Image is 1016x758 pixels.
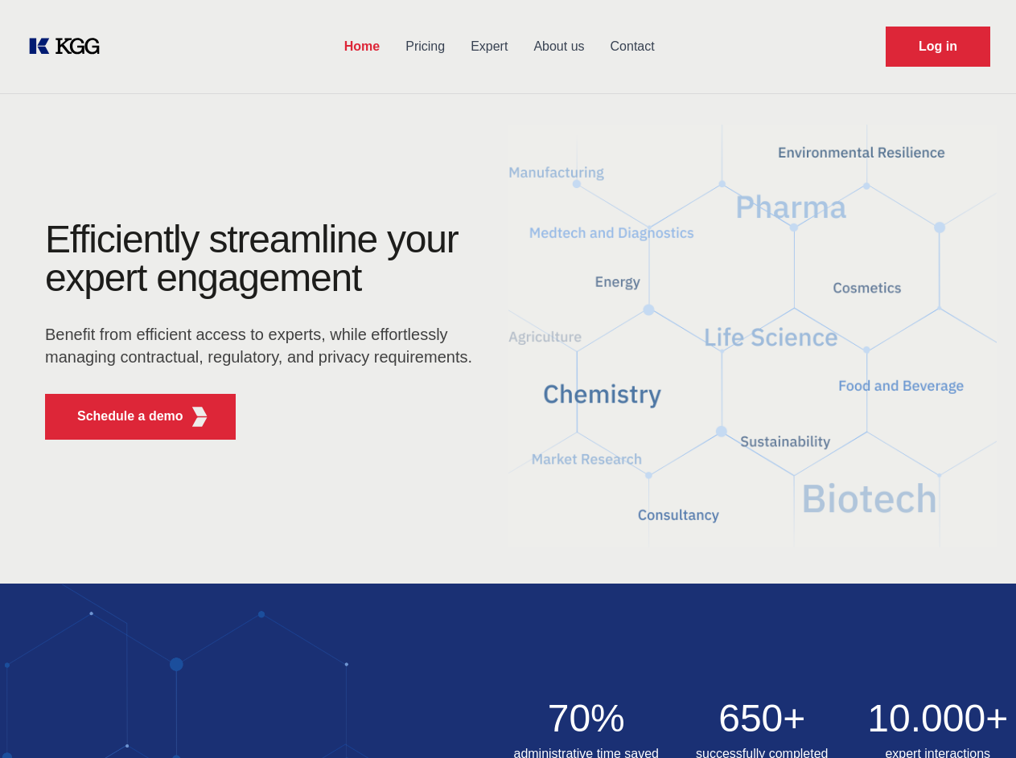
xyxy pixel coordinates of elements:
p: Benefit from efficient access to experts, while effortlessly managing contractual, regulatory, an... [45,323,483,368]
a: Expert [458,26,520,68]
h2: 650+ [684,699,841,738]
h2: 70% [508,699,665,738]
a: Request Demo [886,27,990,67]
a: Home [331,26,393,68]
a: KOL Knowledge Platform: Talk to Key External Experts (KEE) [26,34,113,59]
img: KGG Fifth Element RED [508,104,997,567]
h1: Efficiently streamline your expert engagement [45,220,483,297]
button: Schedule a demoKGG Fifth Element RED [45,394,236,440]
a: Pricing [393,26,458,68]
a: About us [520,26,597,68]
a: Contact [598,26,668,68]
p: Schedule a demo [77,407,183,426]
img: KGG Fifth Element RED [190,407,210,427]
